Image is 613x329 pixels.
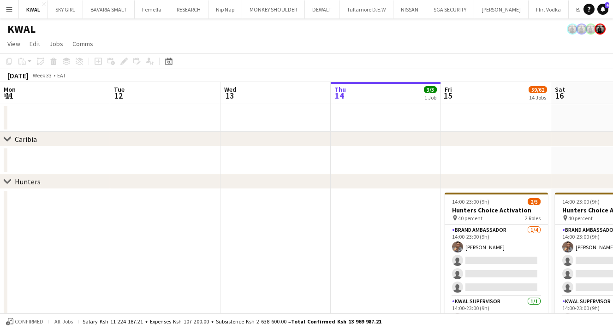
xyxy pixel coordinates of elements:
[53,318,75,325] span: All jobs
[529,86,547,93] span: 59/62
[576,23,587,35] app-user-avatar: simon yonni
[2,90,16,101] span: 11
[223,90,236,101] span: 13
[339,0,393,18] button: Tullamore D.E.W
[26,38,44,50] a: Edit
[224,85,236,94] span: Wed
[7,22,36,36] h1: KWAL
[83,318,381,325] div: Salary Ksh 11 224 187.21 + Expenses Ksh 107 200.00 + Subsistence Ksh 2 638 600.00 =
[7,40,20,48] span: View
[69,38,97,50] a: Comms
[113,90,125,101] span: 12
[49,40,63,48] span: Jobs
[529,0,569,18] button: Flirt Vodka
[48,0,83,18] button: SKY GIRL
[5,317,45,327] button: Confirmed
[242,0,305,18] button: MONKEY SHOULDER
[445,85,452,94] span: Fri
[426,0,474,18] button: SGA SECURITY
[474,0,529,18] button: [PERSON_NAME]
[445,225,548,296] app-card-role: Brand Ambassador1/414:00-23:00 (9h)[PERSON_NAME]
[568,215,593,222] span: 40 percent
[57,72,66,79] div: EAT
[445,193,548,328] app-job-card: 14:00-23:00 (9h)2/5Hunters Choice Activation 40 percent2 RolesBrand Ambassador1/414:00-23:00 (9h)...
[595,23,606,35] app-user-avatar: simon yonni
[30,72,54,79] span: Week 33
[567,23,578,35] app-user-avatar: simon yonni
[562,198,600,205] span: 14:00-23:00 (9h)
[424,94,436,101] div: 1 Job
[114,85,125,94] span: Tue
[4,38,24,50] a: View
[291,318,381,325] span: Total Confirmed Ksh 13 969 987.21
[208,0,242,18] button: Nip Nap
[19,0,48,18] button: KWAL
[15,135,37,144] div: Caribia
[333,90,346,101] span: 14
[30,40,40,48] span: Edit
[569,0,605,18] button: BACARDI
[334,85,346,94] span: Thu
[528,198,541,205] span: 2/5
[4,85,16,94] span: Mon
[72,40,93,48] span: Comms
[445,206,548,214] h3: Hunters Choice Activation
[424,86,437,93] span: 3/3
[443,90,452,101] span: 15
[458,215,482,222] span: 40 percent
[305,0,339,18] button: DEWALT
[15,318,43,325] span: Confirmed
[605,2,609,8] span: 4
[46,38,67,50] a: Jobs
[529,94,547,101] div: 14 Jobs
[445,296,548,328] app-card-role: KWAL SUPERVISOR1/114:00-23:00 (9h)[PERSON_NAME]
[15,177,41,186] div: Hunters
[585,23,596,35] app-user-avatar: simon yonni
[452,198,489,205] span: 14:00-23:00 (9h)
[135,0,169,18] button: Femella
[7,71,29,80] div: [DATE]
[553,90,565,101] span: 16
[393,0,426,18] button: NISSAN
[597,4,608,15] a: 4
[83,0,135,18] button: BAVARIA SMALT
[555,85,565,94] span: Sat
[525,215,541,222] span: 2 Roles
[169,0,208,18] button: RESEARCH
